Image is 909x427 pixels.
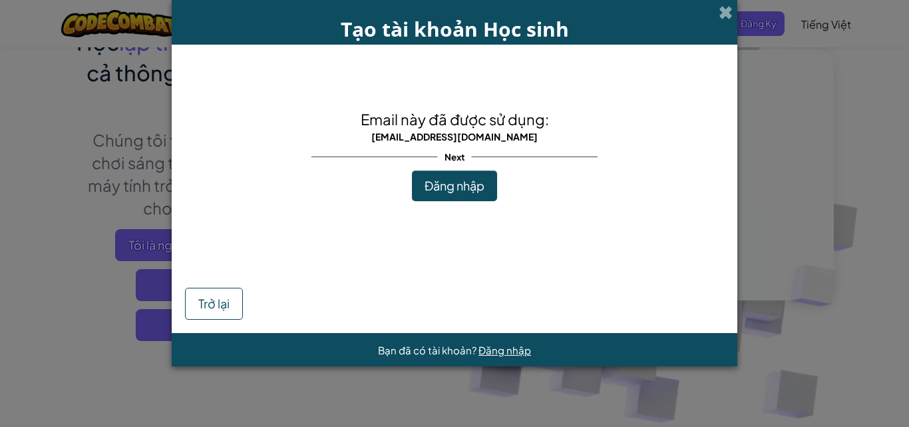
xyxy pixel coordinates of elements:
a: Đăng nhập [478,344,531,356]
span: Đăng nhập [425,178,484,193]
span: Bạn đã có tài khoản? [378,344,478,356]
span: Trở lại [198,296,230,311]
span: [EMAIL_ADDRESS][DOMAIN_NAME] [371,131,538,143]
span: Tạo tài khoản Học sinh [341,15,569,43]
button: Đăng nhập [412,171,497,201]
span: Next [438,147,472,167]
button: Trở lại [185,288,243,320]
span: Email này đã được sử dụng: [361,110,549,129]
